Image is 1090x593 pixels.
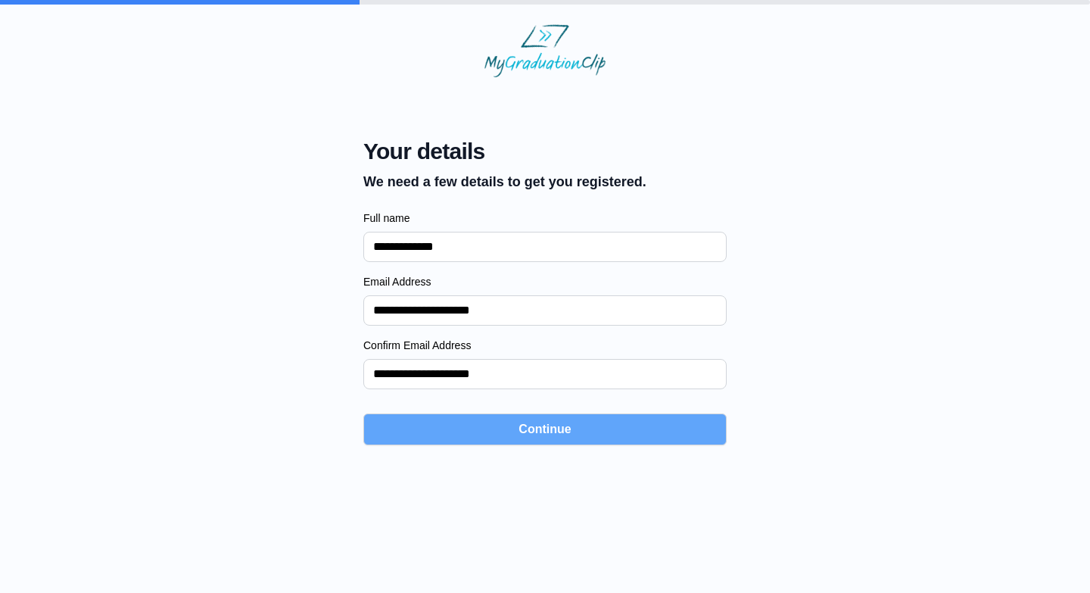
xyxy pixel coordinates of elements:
button: Continue [363,414,727,445]
img: MyGraduationClip [484,24,606,77]
label: Confirm Email Address [363,338,727,353]
p: We need a few details to get you registered. [363,171,646,192]
label: Full name [363,211,727,226]
span: Your details [363,138,646,165]
label: Email Address [363,274,727,289]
